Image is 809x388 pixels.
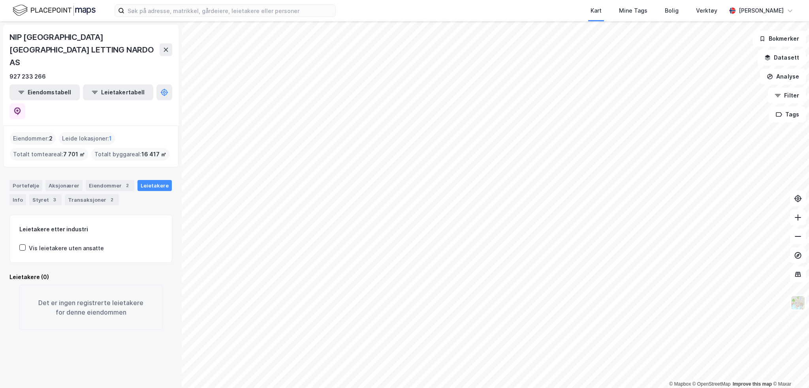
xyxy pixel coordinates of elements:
span: 7 701 ㎡ [63,150,85,159]
div: Leide lokasjoner : [59,132,115,145]
div: Mine Tags [619,6,647,15]
span: 16 417 ㎡ [141,150,166,159]
img: Z [790,295,805,310]
div: Totalt byggareal : [91,148,169,161]
img: logo.f888ab2527a4732fd821a326f86c7f29.svg [13,4,96,17]
div: Verktøy [696,6,717,15]
span: 2 [49,134,53,143]
button: Datasett [758,50,806,66]
div: Vis leietakere uten ansatte [29,244,104,253]
div: Eiendommer [86,180,134,191]
div: Info [9,194,26,205]
input: Søk på adresse, matrikkel, gårdeiere, leietakere eller personer [124,5,335,17]
button: Eiendomstabell [9,84,80,100]
div: 2 [108,196,116,204]
iframe: Chat Widget [769,350,809,388]
div: Transaksjoner [65,194,119,205]
div: Leietakere (0) [9,272,172,282]
div: Styret [29,194,62,205]
button: Filter [768,88,806,103]
div: 3 [51,196,58,204]
div: Portefølje [9,180,42,191]
button: Leietakertabell [83,84,153,100]
div: Det er ingen registrerte leietakere for denne eiendommen [19,285,163,330]
div: 2 [123,182,131,189]
div: Totalt tomteareal : [10,148,88,161]
div: Bolig [665,6,679,15]
span: 1 [109,134,112,143]
button: Analyse [760,69,806,84]
a: OpenStreetMap [692,381,731,387]
a: Improve this map [733,381,772,387]
div: NIP [GEOGRAPHIC_DATA] [GEOGRAPHIC_DATA] LETTING NARDO AS [9,31,160,69]
a: Mapbox [669,381,691,387]
div: Kontrollprogram for chat [769,350,809,388]
div: Kart [591,6,602,15]
div: [PERSON_NAME] [739,6,784,15]
div: 927 233 266 [9,72,46,81]
div: Leietakere [137,180,172,191]
div: Eiendommer : [10,132,56,145]
button: Tags [769,107,806,122]
div: Leietakere etter industri [19,225,162,234]
button: Bokmerker [753,31,806,47]
div: Aksjonærer [45,180,83,191]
